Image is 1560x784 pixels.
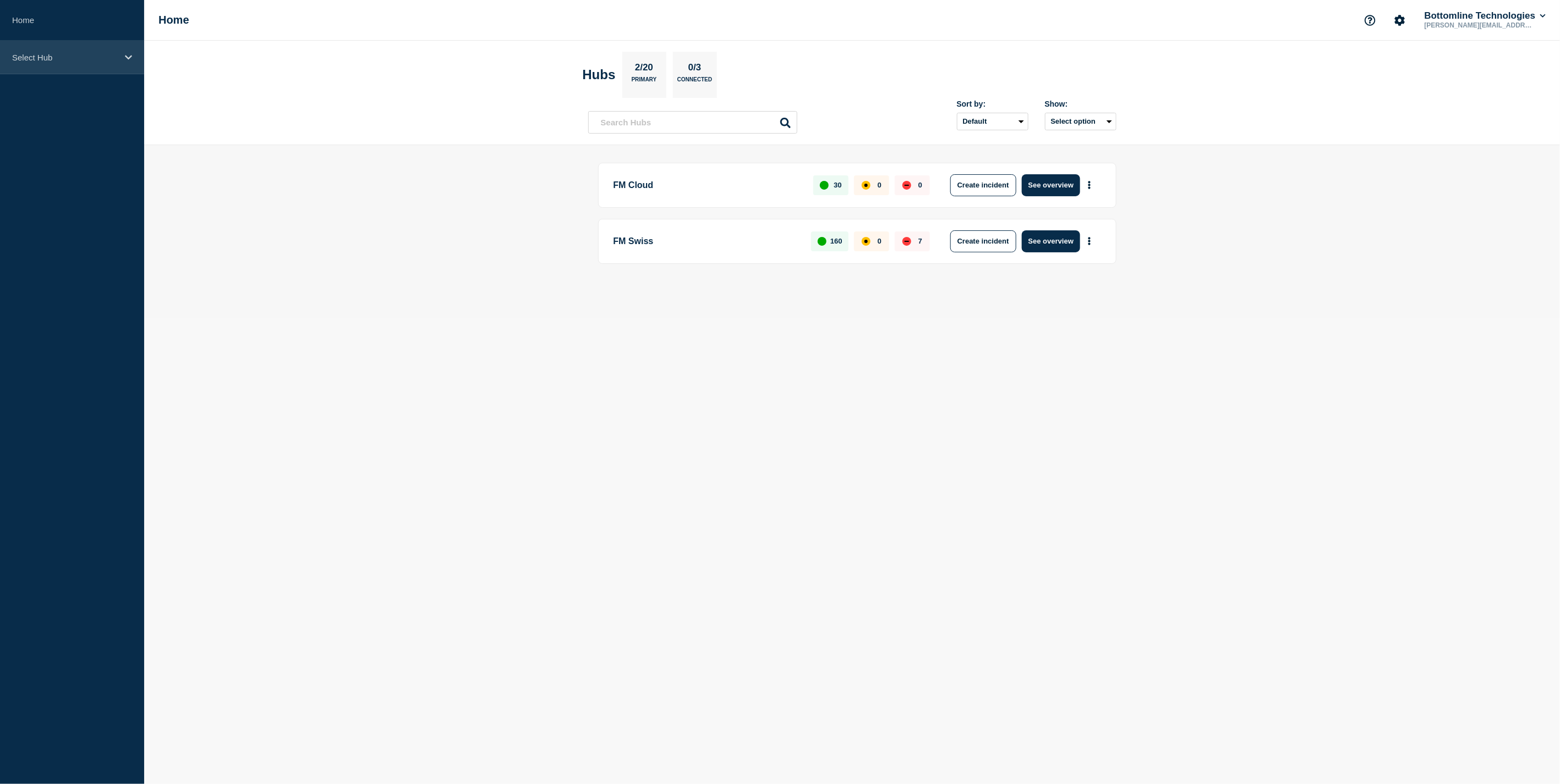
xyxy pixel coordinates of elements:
[862,181,871,190] div: affected
[614,230,799,252] p: FM Swiss
[631,62,657,76] p: 2/20
[588,111,797,134] input: Search Hubs
[834,181,841,189] p: 30
[878,181,882,189] p: 0
[1388,9,1411,32] button: Account settings
[902,181,911,190] div: down
[862,237,871,246] div: affected
[818,237,826,246] div: up
[1022,174,1080,196] button: See overview
[878,237,882,245] p: 0
[1022,230,1080,252] button: See overview
[12,53,118,62] p: Select Hub
[918,181,922,189] p: 0
[830,237,842,245] p: 160
[614,174,801,196] p: FM Cloud
[957,100,1028,108] div: Sort by:
[820,181,829,190] div: up
[902,237,911,246] div: down
[950,174,1016,196] button: Create incident
[950,230,1016,252] button: Create incident
[583,67,616,82] h2: Hubs
[1045,113,1116,130] button: Select option
[632,76,657,88] p: Primary
[1359,9,1382,32] button: Support
[158,14,189,26] h1: Home
[677,76,712,88] p: Connected
[684,62,705,76] p: 0/3
[1422,10,1548,21] button: Bottomline Technologies
[1045,100,1116,108] div: Show:
[1422,21,1537,29] p: [PERSON_NAME][EMAIL_ADDRESS][PERSON_NAME][DOMAIN_NAME]
[1082,231,1097,251] button: More actions
[957,113,1028,130] select: Sort by
[918,237,922,245] p: 7
[1082,175,1097,195] button: More actions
